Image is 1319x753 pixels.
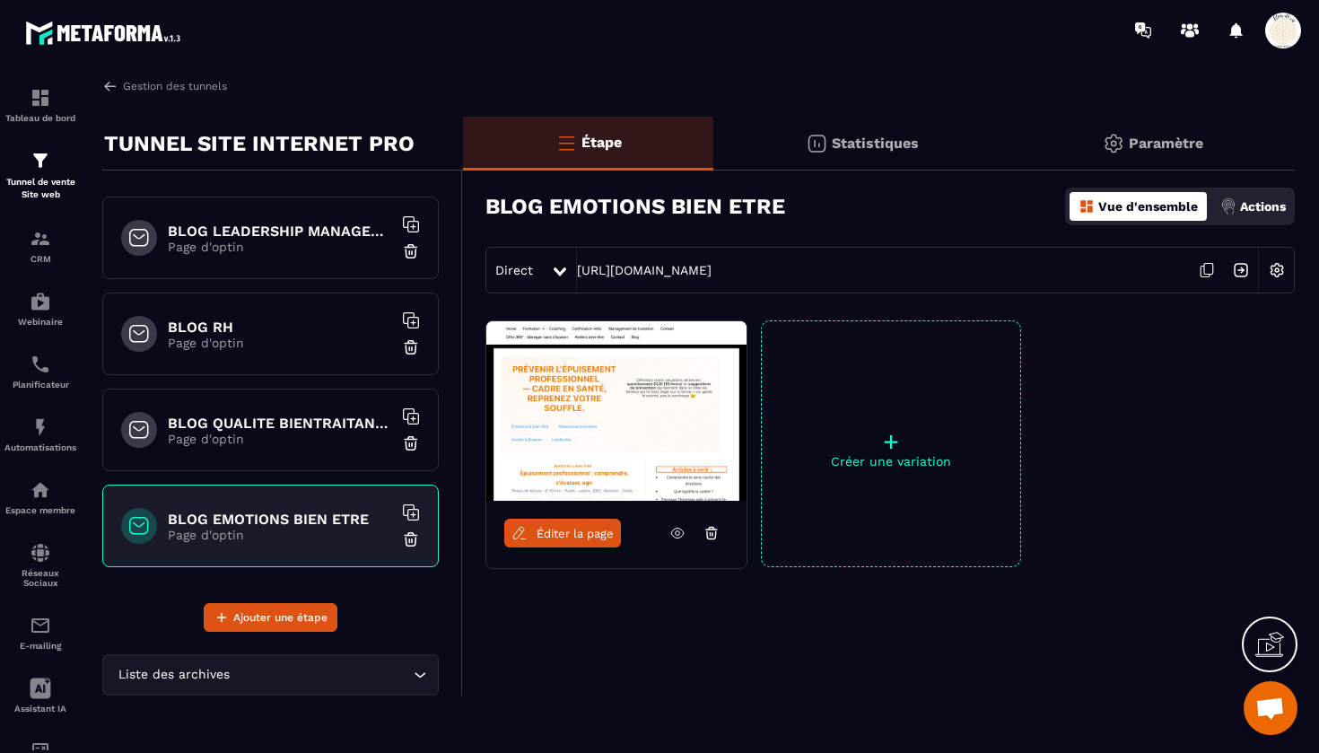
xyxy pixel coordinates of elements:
[102,78,118,94] img: arrow
[4,74,76,136] a: formationformationTableau de bord
[4,664,76,727] a: Assistant IA
[581,134,622,151] p: Étape
[168,415,392,432] h6: BLOG QUALITE BIENTRAITANCE
[495,263,533,277] span: Direct
[4,704,76,714] p: Assistant IA
[30,291,51,312] img: automations
[4,466,76,529] a: automationsautomationsEspace membre
[168,528,392,542] p: Page d'optin
[30,479,51,501] img: automations
[1240,199,1286,214] p: Actions
[4,568,76,588] p: Réseaux Sociaux
[30,542,51,564] img: social-network
[762,454,1020,468] p: Créer une variation
[168,223,392,240] h6: BLOG LEADERSHIP MANAGEMENT
[102,654,439,696] div: Search for option
[233,665,409,685] input: Search for option
[168,432,392,446] p: Page d'optin
[168,336,392,350] p: Page d'optin
[806,133,827,154] img: stats.20deebd0.svg
[4,113,76,123] p: Tableau de bord
[4,442,76,452] p: Automatisations
[1244,681,1297,735] div: Ouvrir le chat
[4,403,76,466] a: automationsautomationsAutomatisations
[402,434,420,452] img: trash
[30,416,51,438] img: automations
[4,380,76,390] p: Planificateur
[4,317,76,327] p: Webinaire
[168,240,392,254] p: Page d'optin
[30,354,51,375] img: scheduler
[168,511,392,528] h6: BLOG EMOTIONS BIEN ETRE
[102,78,227,94] a: Gestion des tunnels
[4,254,76,264] p: CRM
[485,194,785,219] h3: BLOG EMOTIONS BIEN ETRE
[555,132,577,153] img: bars-o.4a397970.svg
[4,641,76,651] p: E-mailing
[762,429,1020,454] p: +
[4,529,76,601] a: social-networksocial-networkRéseaux Sociaux
[233,609,328,626] span: Ajouter une étape
[537,527,614,540] span: Éditer la page
[1098,199,1198,214] p: Vue d'ensemble
[1220,198,1236,215] img: actions.d6e523a2.png
[1129,135,1203,152] p: Paramètre
[4,277,76,340] a: automationsautomationsWebinaire
[4,601,76,664] a: emailemailE-mailing
[104,126,415,162] p: TUNNEL SITE INTERNET PRO
[832,135,919,152] p: Statistiques
[30,87,51,109] img: formation
[402,530,420,548] img: trash
[4,505,76,515] p: Espace membre
[30,150,51,171] img: formation
[402,338,420,356] img: trash
[204,603,337,632] button: Ajouter une étape
[168,319,392,336] h6: BLOG RH
[504,519,621,547] a: Éditer la page
[402,242,420,260] img: trash
[1103,133,1124,154] img: setting-gr.5f69749f.svg
[30,228,51,250] img: formation
[1224,253,1258,287] img: arrow-next.bcc2205e.svg
[486,321,747,501] img: image
[1079,198,1095,215] img: dashboard-orange.40269519.svg
[25,16,187,49] img: logo
[114,665,233,685] span: Liste des archives
[577,263,712,277] a: [URL][DOMAIN_NAME]
[1260,253,1294,287] img: setting-w.858f3a88.svg
[4,340,76,403] a: schedulerschedulerPlanificateur
[4,176,76,201] p: Tunnel de vente Site web
[4,215,76,277] a: formationformationCRM
[30,615,51,636] img: email
[4,136,76,215] a: formationformationTunnel de vente Site web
